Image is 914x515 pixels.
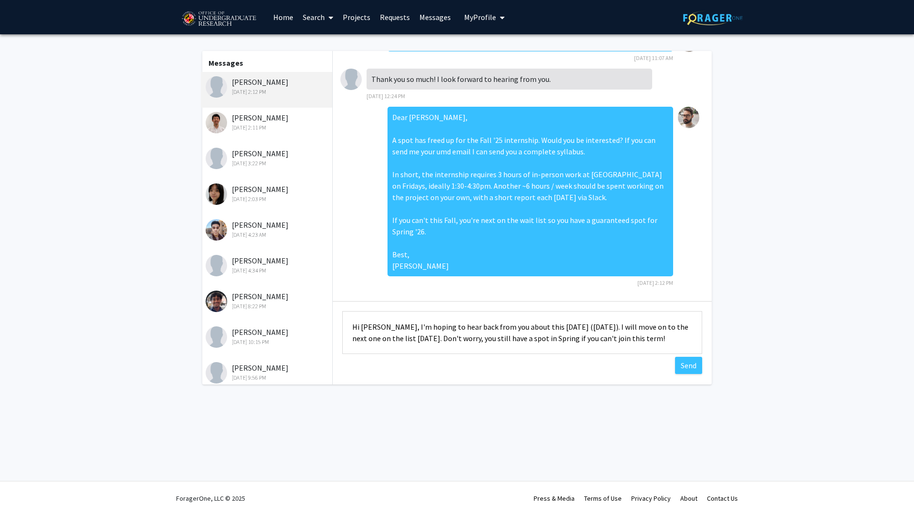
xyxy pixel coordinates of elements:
span: [DATE] 11:07 AM [634,54,673,61]
a: Press & Media [534,494,575,503]
div: [PERSON_NAME] [206,183,330,203]
img: David Guan [206,326,227,348]
a: Messages [415,0,456,34]
div: [DATE] 3:22 PM [206,159,330,168]
img: University of Maryland Logo [179,7,259,31]
div: [DATE] 2:12 PM [206,88,330,96]
a: Terms of Use [584,494,622,503]
span: [DATE] 12:24 PM [367,92,405,100]
div: Thank you so much! I look forward to hearing from you. [367,69,652,90]
div: [PERSON_NAME] [206,219,330,239]
a: Home [268,0,298,34]
a: About [680,494,697,503]
a: Search [298,0,338,34]
div: [DATE] 2:11 PM [206,123,330,132]
div: [PERSON_NAME] [206,112,330,132]
button: Send [675,357,702,374]
iframe: Chat [7,472,40,508]
div: [PERSON_NAME] [206,362,330,382]
div: [PERSON_NAME] [206,255,330,275]
img: Malaika Asif [206,148,227,169]
div: [DATE] 10:15 PM [206,338,330,346]
textarea: Message [342,311,702,354]
div: [PERSON_NAME] [206,148,330,168]
div: [PERSON_NAME] [206,291,330,311]
img: Ava Bautista [206,76,227,98]
b: Messages [209,58,243,68]
img: Shriyans Sairy [206,362,227,384]
img: Raff Viglianti [678,107,699,128]
a: Projects [338,0,375,34]
div: [DATE] 4:34 PM [206,266,330,275]
img: Jonathan Solomon [206,255,227,276]
img: Ava Bautista [340,69,362,90]
img: ForagerOne Logo [683,10,743,25]
img: Michael Morton [206,219,227,241]
span: My Profile [464,12,496,22]
span: [DATE] 2:12 PM [637,279,673,286]
div: Dear [PERSON_NAME], A spot has freed up for the Fall '25 internship. Would you be interested? If ... [387,107,673,276]
div: ForagerOne, LLC © 2025 [176,482,245,515]
a: Contact Us [707,494,738,503]
a: Privacy Policy [631,494,671,503]
div: [DATE] 4:23 AM [206,231,330,239]
div: [DATE] 9:56 PM [206,374,330,382]
div: [PERSON_NAME] [206,326,330,346]
img: Ethan Choi [206,112,227,133]
a: Requests [375,0,415,34]
img: Margaret Hermanto [206,183,227,205]
img: Amar Dhillon [206,291,227,312]
div: [DATE] 8:22 PM [206,302,330,311]
div: [PERSON_NAME] [206,76,330,96]
div: [DATE] 2:03 PM [206,195,330,203]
